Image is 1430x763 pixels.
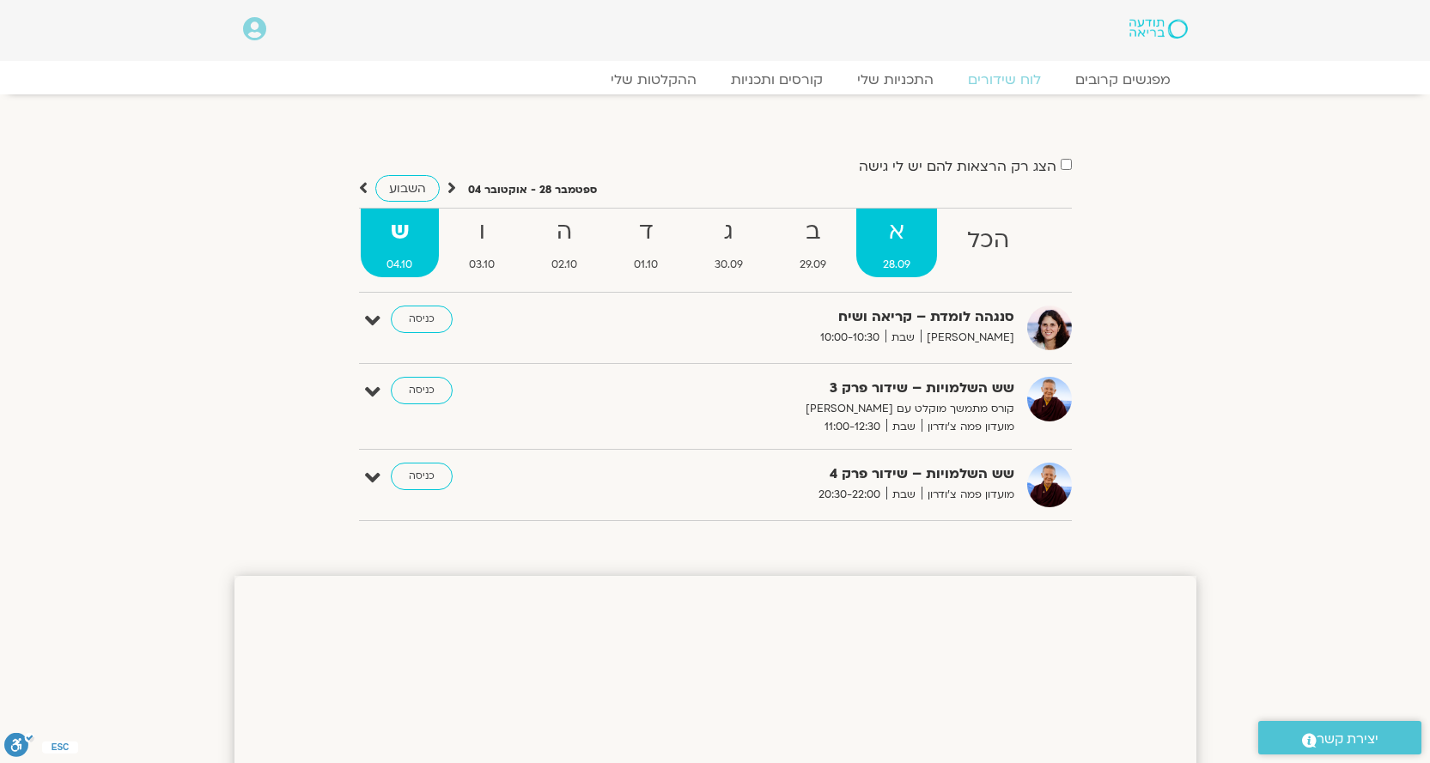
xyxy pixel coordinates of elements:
span: יצירת קשר [1317,728,1378,751]
span: [PERSON_NAME] [921,329,1014,347]
a: הכל [940,209,1036,277]
span: השבוע [389,180,426,197]
span: 01.10 [607,256,685,274]
strong: שש השלמויות – שידור פרק 3 [593,377,1014,400]
a: מפגשים קרובים [1058,71,1188,88]
strong: ש [361,213,440,251]
span: מועדון פמה צ'ודרון [922,418,1014,436]
a: כניסה [391,306,453,333]
span: 28.09 [856,256,937,274]
span: שבת [886,486,922,504]
span: 02.10 [525,256,604,274]
a: יצירת קשר [1258,721,1421,754]
a: כניסה [391,377,453,404]
a: לוח שידורים [951,71,1058,88]
strong: סנגהה לומדת – קריאה ושיח [593,306,1014,329]
span: 04.10 [361,256,440,274]
strong: ו [442,213,521,251]
p: ספטמבר 28 - אוקטובר 04 [468,181,597,199]
p: קורס מתמשך מוקלט עם [PERSON_NAME] [593,400,1014,418]
a: ש04.10 [361,209,440,277]
strong: ה [525,213,604,251]
a: ההקלטות שלי [593,71,714,88]
span: שבת [886,418,922,436]
a: ה02.10 [525,209,604,277]
a: השבוע [375,175,440,202]
a: ו03.10 [442,209,521,277]
span: 03.10 [442,256,521,274]
a: כניסה [391,463,453,490]
span: 10:00-10:30 [814,329,885,347]
span: 11:00-12:30 [818,418,886,436]
nav: Menu [243,71,1188,88]
span: שבת [885,329,921,347]
strong: ג [688,213,770,251]
a: ד01.10 [607,209,685,277]
a: ג30.09 [688,209,770,277]
a: התכניות שלי [840,71,951,88]
strong: שש השלמויות – שידור פרק 4 [593,463,1014,486]
strong: הכל [940,221,1036,260]
span: 30.09 [688,256,770,274]
span: 20:30-22:00 [812,486,886,504]
span: מועדון פמה צ'ודרון [922,486,1014,504]
strong: ד [607,213,685,251]
span: 29.09 [773,256,853,274]
a: א28.09 [856,209,937,277]
strong: ב [773,213,853,251]
a: קורסים ותכניות [714,71,840,88]
strong: א [856,213,937,251]
label: הצג רק הרצאות להם יש לי גישה [859,159,1056,174]
a: ב29.09 [773,209,853,277]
